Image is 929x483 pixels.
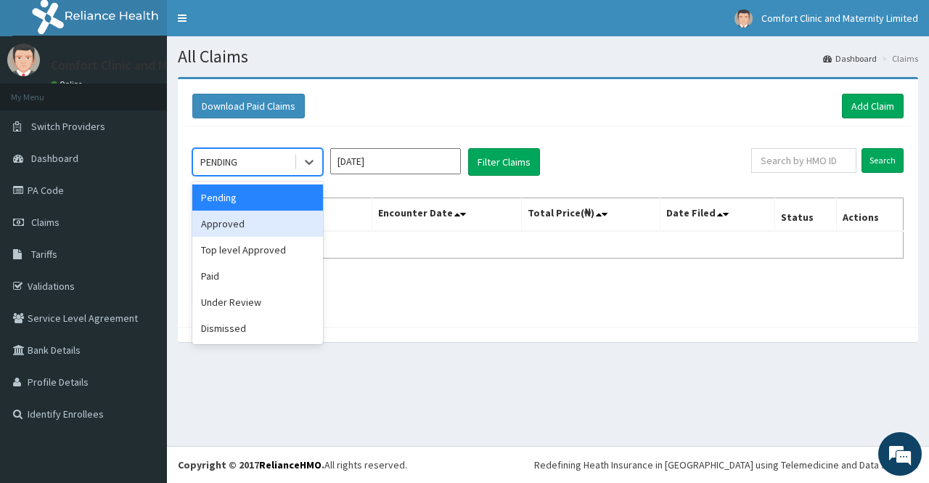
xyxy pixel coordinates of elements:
[7,44,40,76] img: User Image
[761,12,918,25] span: Comfort Clinic and Maternity Limited
[84,147,200,294] span: We're online!
[372,198,521,232] th: Encounter Date
[178,47,918,66] h1: All Claims
[751,148,856,173] input: Search by HMO ID
[178,458,324,471] strong: Copyright © 2017 .
[31,120,105,133] span: Switch Providers
[836,198,903,232] th: Actions
[842,94,904,118] a: Add Claim
[534,458,918,472] div: Redefining Heath Insurance in [GEOGRAPHIC_DATA] using Telemedicine and Data Science!
[31,248,57,261] span: Tariffs
[167,446,929,483] footer: All rights reserved.
[878,52,918,65] li: Claims
[192,94,305,118] button: Download Paid Claims
[774,198,836,232] th: Status
[330,148,461,174] input: Select Month and Year
[862,148,904,173] input: Search
[521,198,660,232] th: Total Price(₦)
[31,152,78,165] span: Dashboard
[468,148,540,176] button: Filter Claims
[31,216,60,229] span: Claims
[823,52,877,65] a: Dashboard
[192,211,323,237] div: Approved
[200,155,237,169] div: PENDING
[51,59,259,72] p: Comfort Clinic and Maternity Limited
[27,73,59,109] img: d_794563401_company_1708531726252_794563401
[192,237,323,263] div: Top level Approved
[660,198,774,232] th: Date Filed
[192,184,323,211] div: Pending
[75,81,244,100] div: Chat with us now
[192,289,323,315] div: Under Review
[192,315,323,341] div: Dismissed
[7,325,277,376] textarea: Type your message and hit 'Enter'
[259,458,322,471] a: RelianceHMO
[734,9,753,28] img: User Image
[192,263,323,289] div: Paid
[238,7,273,42] div: Minimize live chat window
[51,79,86,89] a: Online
